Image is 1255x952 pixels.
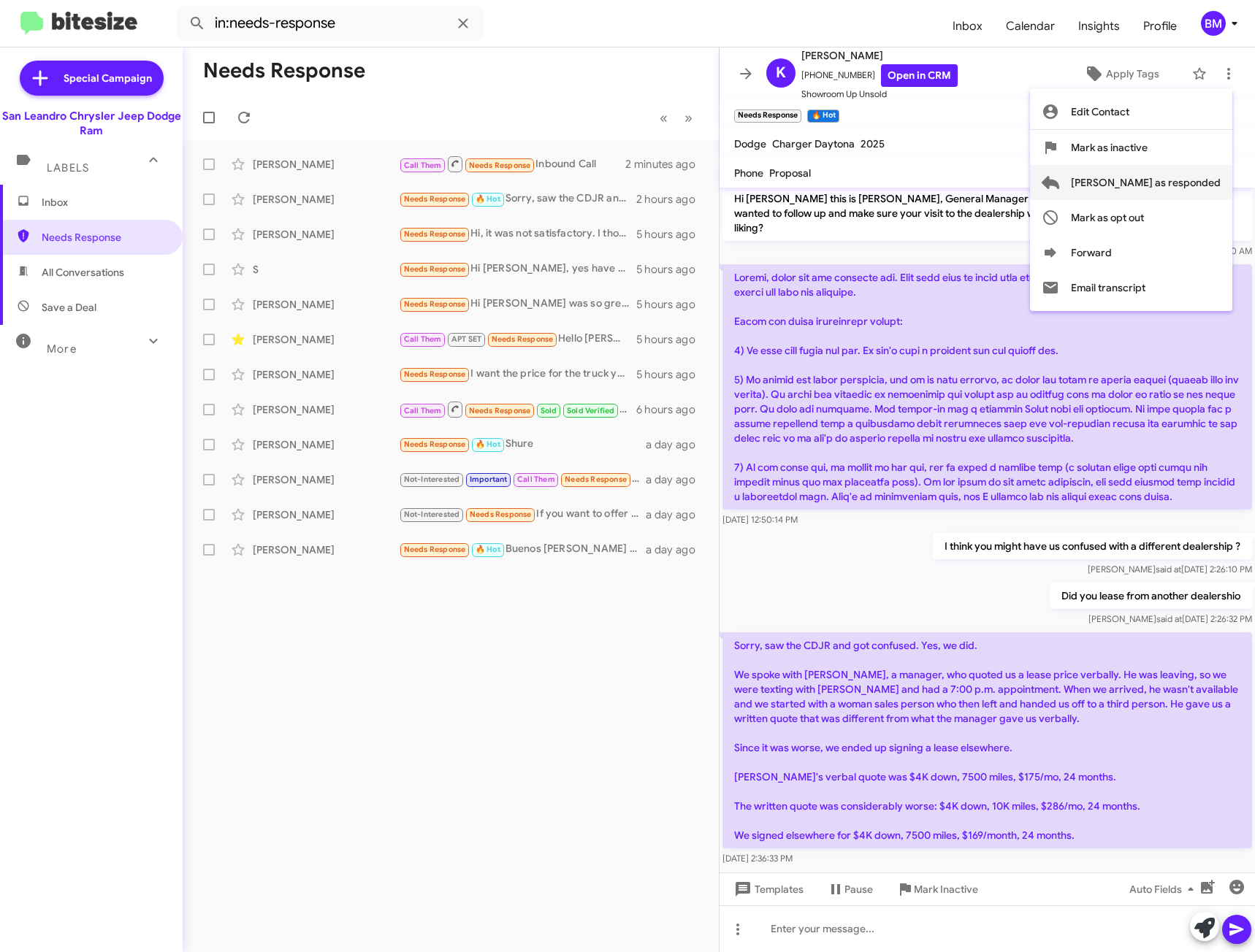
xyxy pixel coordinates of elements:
button: Email transcript [1030,270,1232,305]
span: Mark as opt out [1071,200,1144,235]
span: Mark as inactive [1071,130,1148,165]
span: [PERSON_NAME] as responded [1071,165,1221,200]
button: Forward [1030,235,1232,270]
span: Edit Contact [1071,94,1129,129]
